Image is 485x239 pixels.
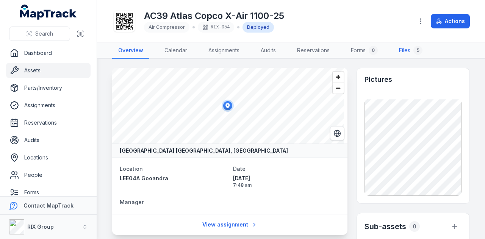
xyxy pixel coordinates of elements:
[333,83,344,94] button: Zoom out
[6,167,91,183] a: People
[112,43,149,59] a: Overview
[23,202,74,209] strong: Contact MapTrack
[233,182,340,188] span: 7:48 am
[120,175,227,182] a: LEE04A Gooandra
[233,166,246,172] span: Date
[6,185,91,200] a: Forms
[365,74,392,85] h3: Pictures
[198,22,234,33] div: RIX-054
[120,199,144,205] span: Manager
[330,126,344,141] button: Switch to Satellite View
[369,46,378,55] div: 0
[393,43,429,59] a: Files5
[233,175,340,182] span: [DATE]
[409,221,420,232] div: 0
[6,150,91,165] a: Locations
[202,43,246,59] a: Assignments
[6,115,91,130] a: Reservations
[233,175,340,188] time: 15/05/2025, 7:48:24 am
[291,43,336,59] a: Reservations
[6,80,91,95] a: Parts/Inventory
[6,98,91,113] a: Assignments
[6,63,91,78] a: Assets
[149,24,185,30] span: Air Compressor
[120,166,143,172] span: Location
[120,147,288,155] strong: [GEOGRAPHIC_DATA] [GEOGRAPHIC_DATA], [GEOGRAPHIC_DATA]
[6,133,91,148] a: Audits
[158,43,193,59] a: Calendar
[197,217,262,232] a: View assignment
[333,72,344,83] button: Zoom in
[431,14,470,28] button: Actions
[112,68,344,144] canvas: Map
[9,27,70,41] button: Search
[413,46,422,55] div: 5
[20,5,77,20] a: MapTrack
[255,43,282,59] a: Audits
[144,10,284,22] h1: AC39 Atlas Copco X-Air 1100-25
[27,223,54,230] strong: RIX Group
[365,221,406,232] h2: Sub-assets
[345,43,384,59] a: Forms0
[120,175,168,181] span: LEE04A Gooandra
[242,22,274,33] div: Deployed
[35,30,53,37] span: Search
[6,45,91,61] a: Dashboard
